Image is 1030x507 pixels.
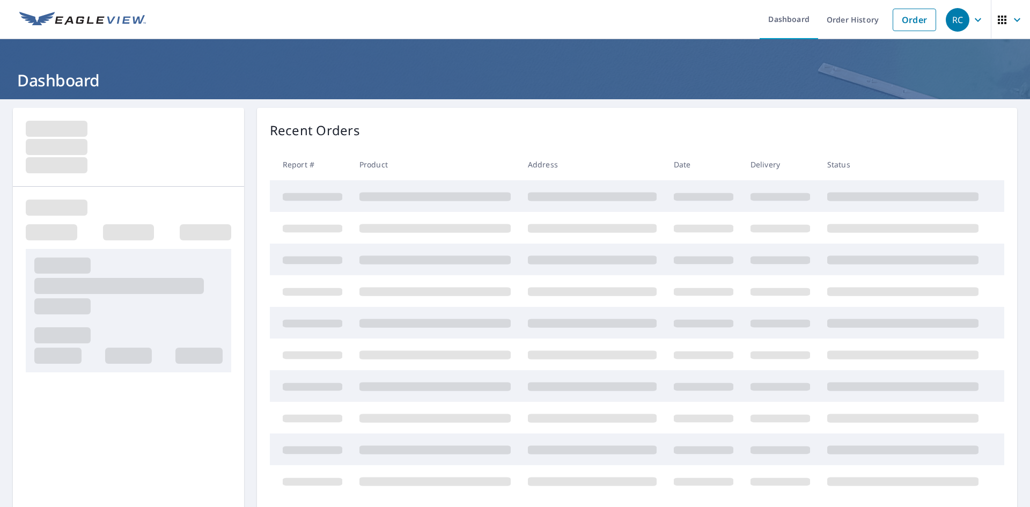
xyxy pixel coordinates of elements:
div: RC [946,8,969,32]
th: Date [665,149,742,180]
th: Product [351,149,519,180]
th: Report # [270,149,351,180]
th: Status [819,149,987,180]
a: Order [893,9,936,31]
th: Delivery [742,149,819,180]
th: Address [519,149,665,180]
h1: Dashboard [13,69,1017,91]
img: EV Logo [19,12,146,28]
p: Recent Orders [270,121,360,140]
